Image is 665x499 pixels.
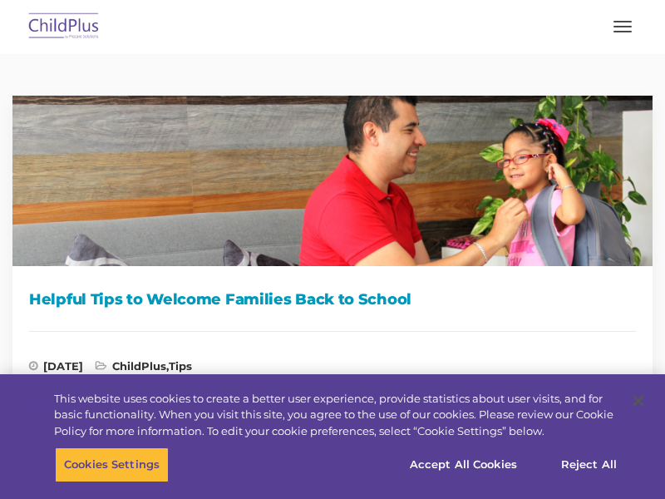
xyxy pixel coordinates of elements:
[29,287,636,312] h1: Helpful Tips to Welcome Families Back to School
[55,447,169,482] button: Cookies Settings
[29,361,83,378] span: [DATE]
[54,391,618,440] div: This website uses cookies to create a better user experience, provide statistics about user visit...
[25,7,103,47] img: ChildPlus by Procare Solutions
[169,359,192,373] a: Tips
[401,447,526,482] button: Accept All Cookies
[96,361,192,378] span: ,
[537,447,641,482] button: Reject All
[112,359,166,373] a: ChildPlus
[620,383,657,419] button: Close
